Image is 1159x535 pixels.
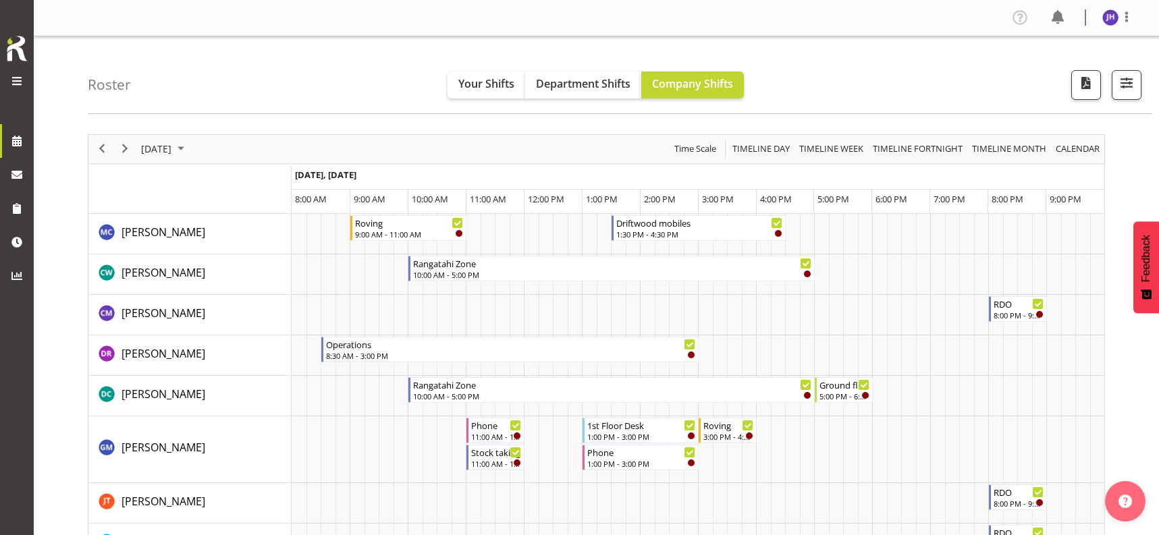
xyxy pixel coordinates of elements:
[326,350,695,361] div: 8:30 AM - 3:00 PM
[122,264,205,281] a: [PERSON_NAME]
[525,72,641,98] button: Department Shifts
[88,295,292,335] td: Chamique Mamolo resource
[355,229,463,240] div: 9:00 AM - 11:00 AM
[1050,193,1081,205] span: 9:00 PM
[1140,235,1152,282] span: Feedback
[122,386,205,402] a: [PERSON_NAME]
[528,193,564,205] span: 12:00 PM
[88,416,292,483] td: Gabriel McKay Smith resource
[1133,221,1159,313] button: Feedback - Show survey
[88,214,292,254] td: Aurora Catu resource
[122,306,205,320] span: [PERSON_NAME]
[354,193,385,205] span: 9:00 AM
[122,387,205,401] span: [PERSON_NAME]
[1054,140,1102,157] button: Month
[586,193,618,205] span: 1:00 PM
[458,76,514,91] span: Your Shifts
[702,193,734,205] span: 3:00 PM
[616,216,782,229] div: Driftwood mobiles
[989,296,1047,322] div: Chamique Mamolo"s event - RDO Begin From Friday, September 26, 2025 at 8:00:00 PM GMT+12:00 Ends ...
[140,140,173,157] span: [DATE]
[321,337,699,362] div: Debra Robinson"s event - Operations Begin From Friday, September 26, 2025 at 8:30:00 AM GMT+12:00...
[819,378,869,391] div: Ground floor Help Desk
[122,224,205,240] a: [PERSON_NAME]
[994,485,1044,499] div: RDO
[587,418,695,432] div: 1st Floor Desk
[1118,495,1132,508] img: help-xxl-2.png
[466,418,524,443] div: Gabriel McKay Smith"s event - Phone Begin From Friday, September 26, 2025 at 11:00:00 AM GMT+12:0...
[471,431,521,442] div: 11:00 AM - 12:00 PM
[699,418,757,443] div: Gabriel McKay Smith"s event - Roving Begin From Friday, September 26, 2025 at 3:00:00 PM GMT+12:0...
[1054,140,1101,157] span: calendar
[413,269,811,280] div: 10:00 AM - 5:00 PM
[587,431,695,442] div: 1:00 PM - 3:00 PM
[471,458,521,469] div: 11:00 AM - 12:00 PM
[470,193,506,205] span: 11:00 AM
[413,391,811,401] div: 10:00 AM - 5:00 PM
[88,335,292,376] td: Debra Robinson resource
[871,140,965,157] button: Fortnight
[971,140,1048,157] span: Timeline Month
[992,193,1023,205] span: 8:00 PM
[295,169,356,181] span: [DATE], [DATE]
[122,494,205,509] span: [PERSON_NAME]
[122,440,205,455] span: [PERSON_NAME]
[583,445,699,470] div: Gabriel McKay Smith"s event - Phone Begin From Friday, September 26, 2025 at 1:00:00 PM GMT+12:00...
[413,378,811,391] div: Rangatahi Zone
[295,193,327,205] span: 8:00 AM
[817,193,849,205] span: 5:00 PM
[871,140,964,157] span: Timeline Fortnight
[466,445,524,470] div: Gabriel McKay Smith"s event - Stock taking Begin From Friday, September 26, 2025 at 11:00:00 AM G...
[136,135,192,163] div: September 26, 2025
[122,493,205,509] a: [PERSON_NAME]
[731,140,791,157] span: Timeline Day
[122,345,205,362] a: [PERSON_NAME]
[652,76,733,91] span: Company Shifts
[934,193,965,205] span: 7:00 PM
[672,140,719,157] button: Time Scale
[122,265,205,280] span: [PERSON_NAME]
[88,483,292,524] td: Glen Tomlinson resource
[88,254,292,295] td: Catherine Wilson resource
[730,140,792,157] button: Timeline Day
[673,140,718,157] span: Time Scale
[587,445,695,459] div: Phone
[587,458,695,469] div: 1:00 PM - 3:00 PM
[3,34,30,63] img: Rosterit icon logo
[139,140,190,157] button: September 2025
[113,135,136,163] div: next period
[350,215,466,241] div: Aurora Catu"s event - Roving Begin From Friday, September 26, 2025 at 9:00:00 AM GMT+12:00 Ends A...
[1071,70,1101,100] button: Download a PDF of the roster for the current day
[355,216,463,229] div: Roving
[408,256,815,281] div: Catherine Wilson"s event - Rangatahi Zone Begin From Friday, September 26, 2025 at 10:00:00 AM GM...
[90,135,113,163] div: previous period
[1112,70,1141,100] button: Filter Shifts
[122,225,205,240] span: [PERSON_NAME]
[797,140,866,157] button: Timeline Week
[616,229,782,240] div: 1:30 PM - 4:30 PM
[448,72,525,98] button: Your Shifts
[122,346,205,361] span: [PERSON_NAME]
[875,193,907,205] span: 6:00 PM
[970,140,1049,157] button: Timeline Month
[471,445,521,459] div: Stock taking
[612,215,786,241] div: Aurora Catu"s event - Driftwood mobiles Begin From Friday, September 26, 2025 at 1:30:00 PM GMT+1...
[413,256,811,270] div: Rangatahi Zone
[122,439,205,455] a: [PERSON_NAME]
[116,140,134,157] button: Next
[1102,9,1118,26] img: jill-harpur11666.jpg
[644,193,676,205] span: 2:00 PM
[88,376,292,416] td: Donald Cunningham resource
[798,140,865,157] span: Timeline Week
[536,76,630,91] span: Department Shifts
[326,337,695,351] div: Operations
[819,391,869,401] div: 5:00 PM - 6:00 PM
[88,77,131,92] h4: Roster
[994,310,1044,320] div: 8:00 PM - 9:00 PM
[641,72,744,98] button: Company Shifts
[703,418,753,432] div: Roving
[994,297,1044,310] div: RDO
[583,418,699,443] div: Gabriel McKay Smith"s event - 1st Floor Desk Begin From Friday, September 26, 2025 at 1:00:00 PM ...
[989,484,1047,510] div: Glen Tomlinson"s event - RDO Begin From Friday, September 26, 2025 at 8:00:00 PM GMT+12:00 Ends A...
[122,305,205,321] a: [PERSON_NAME]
